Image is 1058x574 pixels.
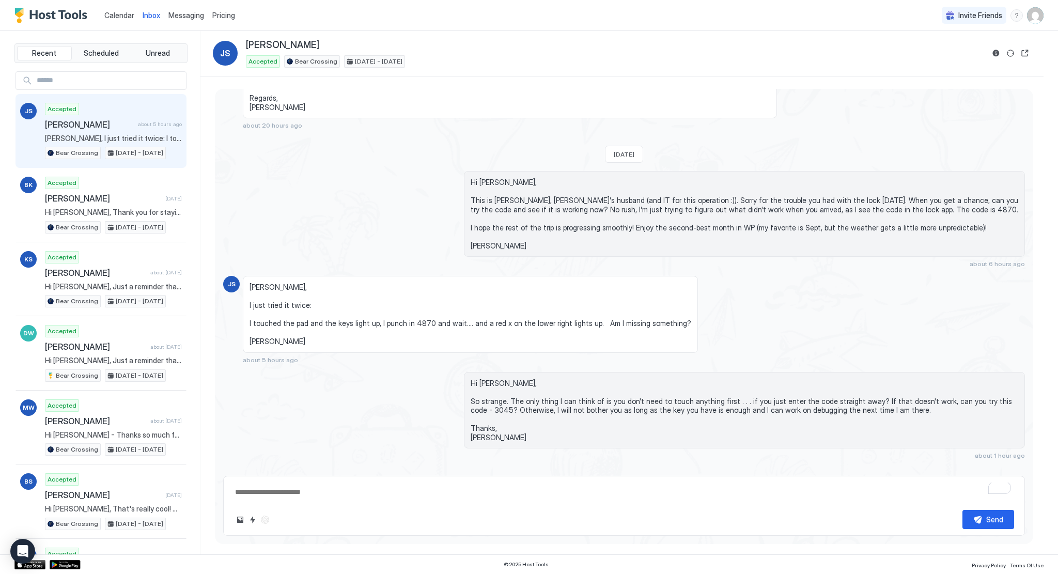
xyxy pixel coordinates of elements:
[48,104,76,114] span: Accepted
[972,559,1006,570] a: Privacy Policy
[143,10,160,21] a: Inbox
[246,39,319,51] span: [PERSON_NAME]
[24,477,33,486] span: BS
[212,11,235,20] span: Pricing
[243,121,302,129] span: about 20 hours ago
[45,356,182,365] span: Hi [PERSON_NAME], Just a reminder that your check-out is [DATE] at 10AM. Before you check out, pl...
[250,283,691,346] span: [PERSON_NAME], I just tried it twice: I touched the pad and the keys light up, I punch in 4870 an...
[56,445,98,454] span: Bear Crossing
[990,47,1002,59] button: Reservation information
[471,379,1018,442] span: Hi [PERSON_NAME], So strange. The only thing I can think of is you don't need to touch anything f...
[48,401,76,410] span: Accepted
[150,269,182,276] span: about [DATE]
[138,121,182,128] span: about 5 hours ago
[14,560,45,569] a: App Store
[24,255,33,264] span: KS
[14,8,92,23] a: Host Tools Logo
[45,134,182,143] span: [PERSON_NAME], I just tried it twice: I touched the pad and the keys light up, I punch in 4870 an...
[970,260,1025,268] span: about 6 hours ago
[295,57,337,66] span: Bear Crossing
[168,11,204,20] span: Messaging
[116,148,163,158] span: [DATE] - [DATE]
[116,371,163,380] span: [DATE] - [DATE]
[1010,562,1044,568] span: Terms Of Use
[14,43,188,63] div: tab-group
[504,561,549,568] span: © 2025 Host Tools
[45,268,146,278] span: [PERSON_NAME]
[220,47,230,59] span: JS
[1004,47,1017,59] button: Sync reservation
[48,327,76,336] span: Accepted
[45,490,161,500] span: [PERSON_NAME]
[165,195,182,202] span: [DATE]
[104,11,134,20] span: Calendar
[143,11,160,20] span: Inbox
[1010,9,1023,22] div: menu
[50,560,81,569] a: Google Play Store
[45,282,182,291] span: Hi [PERSON_NAME], Just a reminder that your check-out is [DATE] at 10AM. Before you check out, pl...
[975,452,1025,459] span: about 1 hour ago
[234,483,1014,502] textarea: To enrich screen reader interactions, please activate Accessibility in Grammarly extension settings
[56,297,98,306] span: Bear Crossing
[116,445,163,454] span: [DATE] - [DATE]
[45,416,146,426] span: [PERSON_NAME]
[56,148,98,158] span: Bear Crossing
[104,10,134,21] a: Calendar
[74,46,129,60] button: Scheduled
[986,514,1003,525] div: Send
[228,280,236,289] span: JS
[1027,7,1044,24] div: User profile
[355,57,402,66] span: [DATE] - [DATE]
[56,223,98,232] span: Bear Crossing
[45,430,182,440] span: Hi [PERSON_NAME] - Thanks so much for staying with us. Hope you had a great stay. [PERSON_NAME]
[165,492,182,499] span: [DATE]
[45,342,146,352] span: [PERSON_NAME]
[24,180,33,190] span: BK
[45,504,182,514] span: Hi [PERSON_NAME], That's really cool! We've never seen a bear up there, but we know they are arou...
[958,11,1002,20] span: Invite Friends
[23,329,34,338] span: DW
[56,371,98,380] span: Bear Crossing
[246,514,259,526] button: Quick reply
[116,519,163,529] span: [DATE] - [DATE]
[972,562,1006,568] span: Privacy Policy
[150,344,182,350] span: about [DATE]
[32,49,56,58] span: Recent
[84,49,119,58] span: Scheduled
[1010,559,1044,570] a: Terms Of Use
[168,10,204,21] a: Messaging
[116,297,163,306] span: [DATE] - [DATE]
[116,223,163,232] span: [DATE] - [DATE]
[56,519,98,529] span: Bear Crossing
[248,57,277,66] span: Accepted
[243,356,298,364] span: about 5 hours ago
[45,119,134,130] span: [PERSON_NAME]
[48,549,76,559] span: Accepted
[234,514,246,526] button: Upload image
[146,49,170,58] span: Unread
[48,178,76,188] span: Accepted
[150,417,182,424] span: about [DATE]
[962,510,1014,529] button: Send
[25,106,33,116] span: JS
[130,46,185,60] button: Unread
[17,46,72,60] button: Recent
[614,150,634,158] span: [DATE]
[10,539,35,564] div: Open Intercom Messenger
[45,193,161,204] span: [PERSON_NAME]
[48,475,76,484] span: Accepted
[33,72,186,89] input: Input Field
[48,253,76,262] span: Accepted
[1019,47,1031,59] button: Open reservation
[45,208,182,217] span: Hi [PERSON_NAME], Thank you for staying! I’m glad you enjoyed your time. Safe travels home, and I...
[471,178,1018,250] span: Hi [PERSON_NAME], This is [PERSON_NAME], [PERSON_NAME]'s husband (and IT for this operation :)). ...
[23,403,35,412] span: MW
